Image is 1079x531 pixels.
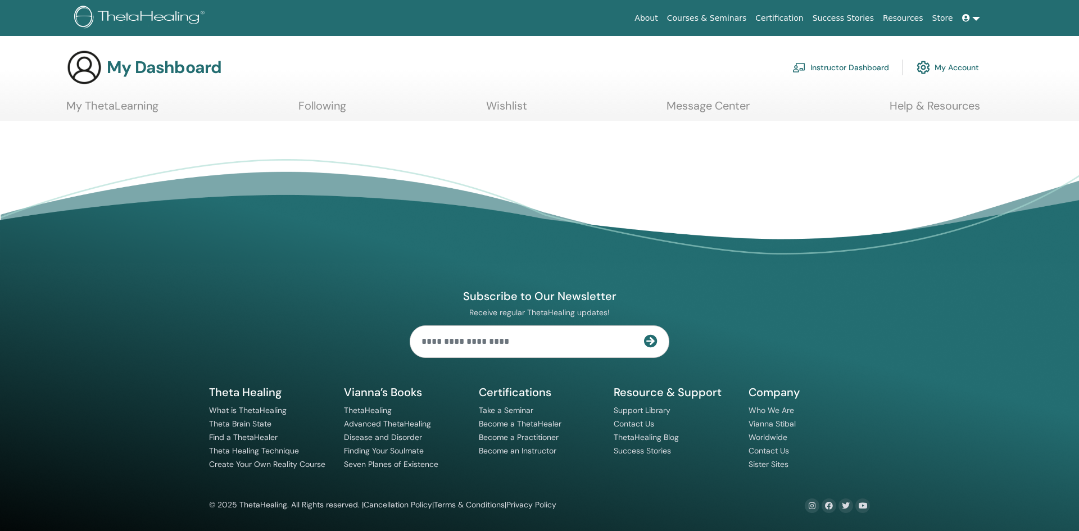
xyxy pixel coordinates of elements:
a: Contact Us [749,446,789,456]
img: chalkboard-teacher.svg [792,62,806,72]
a: Courses & Seminars [663,8,751,29]
a: Sister Sites [749,459,788,469]
a: Vianna Stibal [749,419,796,429]
img: generic-user-icon.jpg [66,49,102,85]
a: ThetaHealing Blog [614,432,679,442]
a: Help & Resources [890,99,980,121]
a: Store [928,8,958,29]
a: Theta Healing Technique [209,446,299,456]
a: Become a Practitioner [479,432,559,442]
a: Contact Us [614,419,654,429]
h5: Company [749,385,870,400]
h4: Subscribe to Our Newsletter [410,289,669,303]
a: My ThetaLearning [66,99,158,121]
h5: Vianna’s Books [344,385,465,400]
a: About [630,8,662,29]
a: Success Stories [614,446,671,456]
h5: Certifications [479,385,600,400]
a: Take a Seminar [479,405,533,415]
div: © 2025 ThetaHealing. All Rights reserved. | | | [209,498,556,512]
a: Instructor Dashboard [792,55,889,80]
a: Wishlist [486,99,527,121]
h5: Theta Healing [209,385,330,400]
a: My Account [917,55,979,80]
a: Seven Planes of Existence [344,459,438,469]
a: Create Your Own Reality Course [209,459,325,469]
h3: My Dashboard [107,57,221,78]
a: Support Library [614,405,670,415]
a: What is ThetaHealing [209,405,287,415]
h5: Resource & Support [614,385,735,400]
a: Find a ThetaHealer [209,432,278,442]
a: Advanced ThetaHealing [344,419,431,429]
p: Receive regular ThetaHealing updates! [410,307,669,317]
a: Following [298,99,346,121]
a: Certification [751,8,808,29]
a: Theta Brain State [209,419,271,429]
img: cog.svg [917,58,930,77]
img: logo.png [74,6,208,31]
a: Disease and Disorder [344,432,422,442]
a: Become an Instructor [479,446,556,456]
a: Finding Your Soulmate [344,446,424,456]
a: Resources [878,8,928,29]
a: Privacy Policy [506,500,556,510]
a: Cancellation Policy [364,500,432,510]
a: Who We Are [749,405,794,415]
a: Success Stories [808,8,878,29]
a: ThetaHealing [344,405,392,415]
a: Worldwide [749,432,787,442]
a: Become a ThetaHealer [479,419,561,429]
a: Terms & Conditions [434,500,505,510]
a: Message Center [667,99,750,121]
